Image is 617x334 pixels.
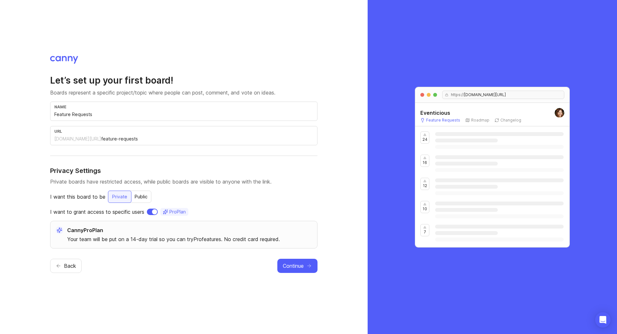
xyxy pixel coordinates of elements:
p: 16 [423,160,427,165]
span: [DOMAIN_NAME][URL] [464,92,506,97]
p: Changelog [500,118,521,123]
div: Open Intercom Messenger [595,312,611,328]
span: Pro Plan [169,209,186,215]
h4: Privacy Settings [50,166,317,175]
button: Private [108,191,131,203]
p: 10 [423,206,427,212]
img: Canny logo [50,56,78,64]
p: I want to grant access to specific users [50,208,144,216]
p: 7 [424,230,426,235]
span: Back [64,262,76,270]
button: Public [131,191,151,203]
div: [DOMAIN_NAME][URL] [54,136,101,142]
h5: Canny Pro Plan [67,226,280,234]
h2: Let’s set up your first board! [50,75,317,86]
button: Continue [277,259,317,273]
p: Feature Requests [426,118,460,123]
span: Continue [283,262,304,270]
p: I want this board to be [50,193,105,201]
div: Public [131,191,151,203]
div: url [54,129,313,134]
button: Back [50,259,82,273]
p: Boards represent a specific project/topic where people can post, comment, and vote on ideas. [50,89,317,96]
h5: Eventicious [420,109,450,117]
p: Your team will be put on a 14-day trial so you can try Pro features. No credit card required. [67,235,280,243]
p: Private boards have restricted access, while public boards are visible to anyone with the link. [50,178,317,185]
span: https:// [448,92,464,97]
p: 24 [423,137,427,142]
img: Elena Kushpel [555,108,564,118]
p: 12 [423,183,427,188]
input: e.g. Feature Requests [54,111,313,118]
p: Roadmap [471,118,489,123]
div: name [54,104,313,109]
